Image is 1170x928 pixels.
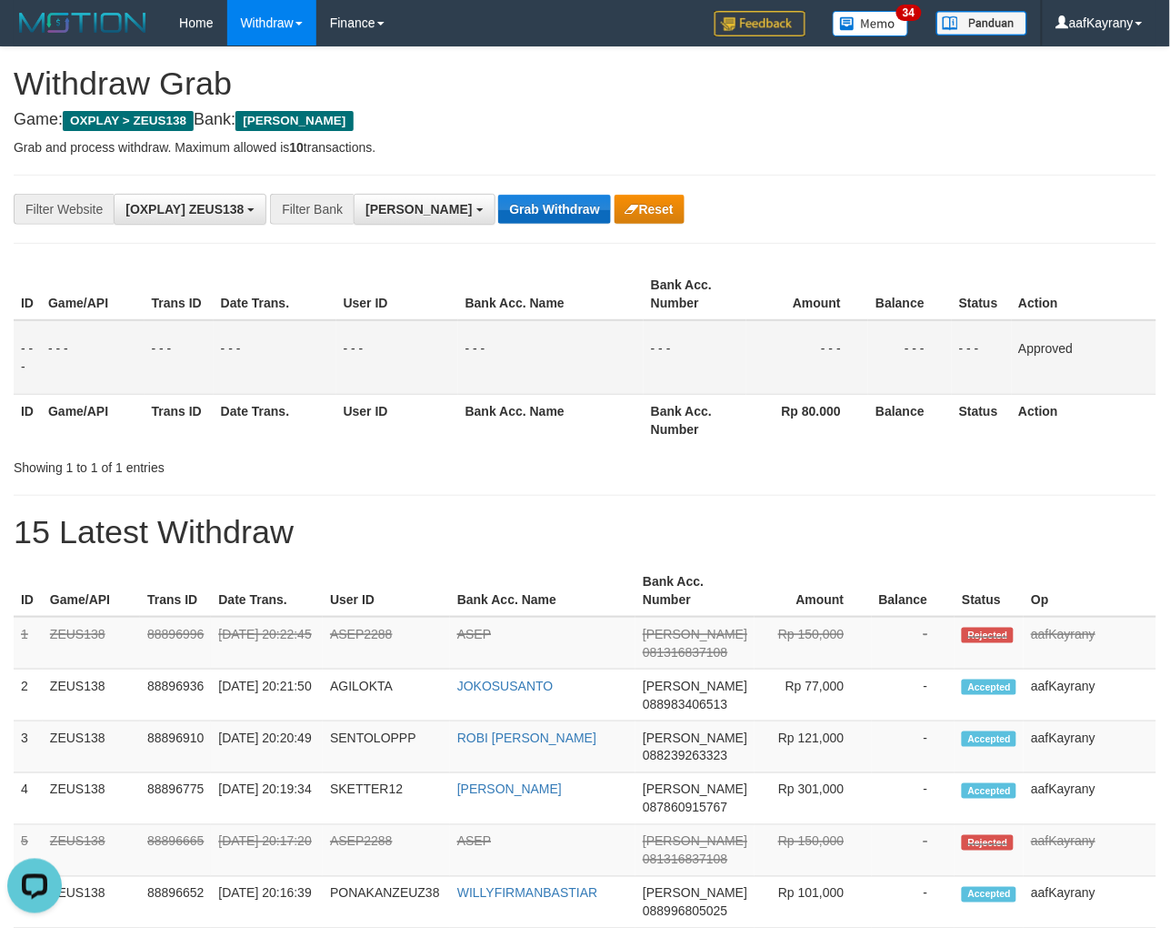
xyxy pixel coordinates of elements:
td: ZEUS138 [43,670,140,721]
strong: 10 [289,140,304,155]
td: ASEP2288 [323,825,450,877]
td: - - - [746,320,869,395]
span: Copy 088983406513 to clipboard [643,697,727,711]
th: Game/API [41,268,145,320]
a: WILLYFIRMANBASTIAR [457,886,598,901]
th: ID [14,565,43,617]
img: Button%20Memo.svg [833,11,909,36]
td: Rp 150,000 [755,825,871,877]
th: Bank Acc. Number [644,268,746,320]
th: Date Trans. [214,394,336,446]
th: Trans ID [145,394,214,446]
th: Amount [746,268,869,320]
span: Rejected [962,835,1013,851]
button: [OXPLAY] ZEUS138 [114,194,266,225]
th: Bank Acc. Name [458,394,644,446]
span: Accepted [962,783,1016,799]
td: [DATE] 20:17:20 [211,825,323,877]
h1: 15 Latest Withdraw [14,514,1156,550]
th: Trans ID [145,268,214,320]
a: ROBI [PERSON_NAME] [457,731,596,745]
td: aafKayrany [1024,773,1156,825]
td: ZEUS138 [43,721,140,773]
th: Action [1012,394,1156,446]
td: aafKayrany [1024,670,1156,721]
div: Showing 1 to 1 of 1 entries [14,451,474,477]
button: Reset [615,195,685,224]
th: User ID [323,565,450,617]
td: - [872,617,955,670]
td: ZEUS138 [43,617,140,670]
span: Copy 081316837108 to clipboard [643,852,727,867]
img: panduan.png [936,11,1027,35]
td: ZEUS138 [43,773,140,825]
td: - - - [145,320,214,395]
a: ASEP [457,834,491,849]
td: aafKayrany [1024,721,1156,773]
button: [PERSON_NAME] [354,194,495,225]
td: - - - [336,320,458,395]
a: ASEP [457,627,491,641]
th: Trans ID [140,565,211,617]
button: Grab Withdraw [498,195,610,224]
td: [DATE] 20:20:49 [211,721,323,773]
span: Copy 088239263323 to clipboard [643,749,727,763]
td: Approved [1012,320,1156,395]
th: Balance [868,394,952,446]
td: Rp 121,000 [755,721,871,773]
img: Feedback.jpg [715,11,805,36]
td: - [872,670,955,721]
td: - - - [41,320,145,395]
td: aafKayrany [1024,825,1156,877]
span: Copy 087860915767 to clipboard [643,801,727,815]
td: [DATE] 20:19:34 [211,773,323,825]
td: - - - [14,320,41,395]
th: Balance [868,268,952,320]
span: Copy 081316837108 to clipboard [643,645,727,660]
td: - - - [952,320,1011,395]
span: [PERSON_NAME] [235,111,353,131]
td: SKETTER12 [323,773,450,825]
td: aafKayrany [1024,617,1156,670]
th: Balance [872,565,955,617]
th: User ID [336,394,458,446]
span: [OXPLAY] ZEUS138 [125,202,244,217]
td: - - - [214,320,336,395]
td: - [872,721,955,773]
th: Status [952,268,1011,320]
td: - [872,773,955,825]
td: 88896775 [140,773,211,825]
td: ZEUS138 [43,825,140,877]
td: 5 [14,825,43,877]
span: [PERSON_NAME] [643,627,747,641]
td: - - - [458,320,644,395]
td: [DATE] 20:21:50 [211,670,323,721]
td: 2 [14,670,43,721]
td: ASEP2288 [323,617,450,670]
td: 88896936 [140,670,211,721]
td: Rp 301,000 [755,773,871,825]
span: Rejected [962,628,1013,643]
span: [PERSON_NAME] [643,679,747,693]
th: Status [952,394,1011,446]
td: - [872,825,955,877]
span: Accepted [962,887,1016,903]
span: [PERSON_NAME] [365,202,472,217]
td: Rp 150,000 [755,617,871,670]
span: OXPLAY > ZEUS138 [63,111,194,131]
div: Filter Website [14,194,114,225]
th: Bank Acc. Number [635,565,755,617]
img: MOTION_logo.png [14,9,152,36]
span: Copy 088996805025 to clipboard [643,904,727,919]
p: Grab and process withdraw. Maximum allowed is transactions. [14,138,1156,156]
th: Game/API [43,565,140,617]
td: [DATE] 20:22:45 [211,617,323,670]
th: ID [14,394,41,446]
th: Op [1024,565,1156,617]
td: 1 [14,617,43,670]
td: SENTOLOPPP [323,721,450,773]
th: User ID [336,268,458,320]
span: [PERSON_NAME] [643,782,747,797]
span: [PERSON_NAME] [643,886,747,901]
h1: Withdraw Grab [14,66,1156,102]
